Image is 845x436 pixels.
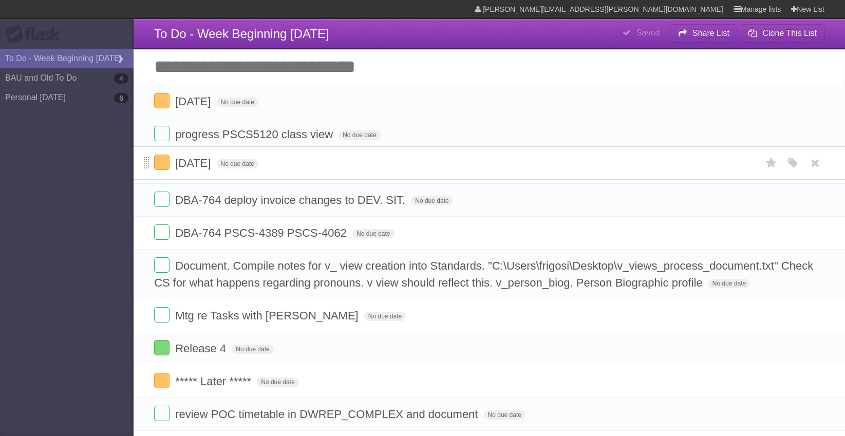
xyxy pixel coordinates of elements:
[636,28,660,37] b: Saved
[154,126,170,141] label: Done
[154,257,170,273] label: Done
[154,192,170,207] label: Done
[175,157,213,169] span: [DATE]
[411,196,453,205] span: No due date
[692,29,729,37] b: Share List
[762,155,781,172] label: Star task
[352,229,394,238] span: No due date
[339,130,380,140] span: No due date
[740,24,824,43] button: Clone This List
[5,25,67,44] div: Flask
[114,93,128,103] b: 6
[232,345,273,354] span: No due date
[114,73,128,84] b: 4
[154,406,170,421] label: Done
[670,24,738,43] button: Share List
[175,226,349,239] span: DBA-764 PSCS-4389 PSCS-4062
[154,259,813,289] span: Document. Compile notes for v_ view creation into Standards. "C:\Users\frigosi\Desktop\v_views_pr...
[175,408,480,421] span: review POC timetable in DWREP_COMPLEX and document
[154,340,170,355] label: Done
[484,410,525,420] span: No due date
[175,95,213,108] span: [DATE]
[154,307,170,323] label: Done
[175,128,335,141] span: progress PSCS5120 class view
[154,155,170,170] label: Done
[708,279,750,288] span: No due date
[154,224,170,240] label: Done
[175,309,361,322] span: Mtg re Tasks with [PERSON_NAME]
[154,93,170,108] label: Done
[217,98,258,107] span: No due date
[154,27,329,41] span: To Do - Week Beginning [DATE]
[364,312,406,321] span: No due date
[217,159,258,168] span: No due date
[257,377,298,387] span: No due date
[154,373,170,388] label: Done
[175,194,408,206] span: DBA-764 deploy invoice changes to DEV. SIT.
[175,342,229,355] span: Release 4
[762,29,817,37] b: Clone This List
